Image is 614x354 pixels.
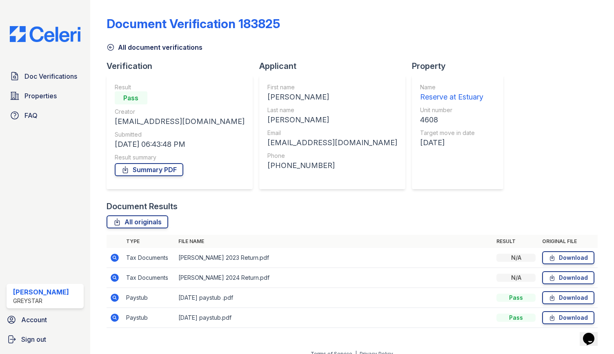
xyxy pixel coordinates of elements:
[123,248,175,268] td: Tax Documents
[267,160,397,171] div: [PHONE_NUMBER]
[115,91,147,104] div: Pass
[267,137,397,148] div: [EMAIL_ADDRESS][DOMAIN_NAME]
[420,91,483,103] div: Reserve at Estuary
[7,107,84,124] a: FAQ
[7,68,84,84] a: Doc Verifications
[115,108,245,116] div: Creator
[542,291,594,304] a: Download
[175,268,493,288] td: [PERSON_NAME] 2024 Return.pdf
[539,235,598,248] th: Original file
[24,91,57,101] span: Properties
[3,331,87,347] a: Sign out
[496,294,536,302] div: Pass
[175,248,493,268] td: [PERSON_NAME] 2023 Return.pdf
[259,60,412,72] div: Applicant
[3,26,87,42] img: CE_Logo_Blue-a8612792a0a2168367f1c8372b55b34899dd931a85d93a1a3d3e32e68fde9ad4.png
[267,83,397,91] div: First name
[123,308,175,328] td: Paystub
[496,274,536,282] div: N/A
[24,71,77,81] span: Doc Verifications
[21,315,47,325] span: Account
[175,235,493,248] th: File name
[175,308,493,328] td: [DATE] paystub.pdf
[420,83,483,103] a: Name Reserve at Estuary
[123,235,175,248] th: Type
[7,88,84,104] a: Properties
[267,152,397,160] div: Phone
[24,111,38,120] span: FAQ
[13,297,69,305] div: Greystar
[542,271,594,284] a: Download
[267,91,397,103] div: [PERSON_NAME]
[13,287,69,297] div: [PERSON_NAME]
[542,311,594,324] a: Download
[115,163,183,176] a: Summary PDF
[420,114,483,126] div: 4608
[115,116,245,127] div: [EMAIL_ADDRESS][DOMAIN_NAME]
[493,235,539,248] th: Result
[107,60,259,72] div: Verification
[175,288,493,308] td: [DATE] paystub .pdf
[115,153,245,162] div: Result summary
[496,254,536,262] div: N/A
[580,321,606,346] iframe: chat widget
[107,215,168,228] a: All originals
[420,137,483,148] div: [DATE]
[107,201,178,212] div: Document Results
[420,129,483,137] div: Target move in date
[123,288,175,308] td: Paystub
[115,139,245,150] div: [DATE] 06:43:48 PM
[3,312,87,328] a: Account
[21,334,46,344] span: Sign out
[123,268,175,288] td: Tax Documents
[267,114,397,126] div: [PERSON_NAME]
[542,251,594,264] a: Download
[267,106,397,114] div: Last name
[420,83,483,91] div: Name
[496,314,536,322] div: Pass
[107,16,280,31] div: Document Verification 183825
[267,129,397,137] div: Email
[107,42,202,52] a: All document verifications
[420,106,483,114] div: Unit number
[115,131,245,139] div: Submitted
[115,83,245,91] div: Result
[412,60,510,72] div: Property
